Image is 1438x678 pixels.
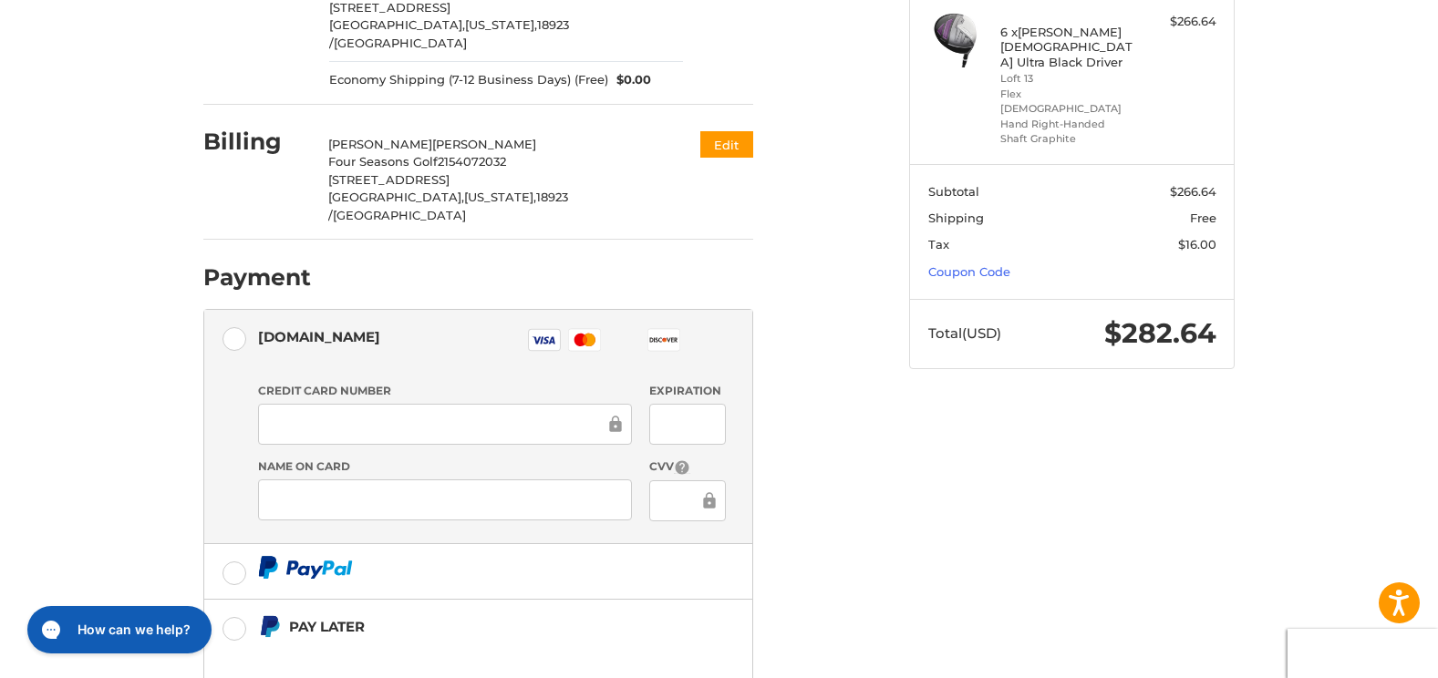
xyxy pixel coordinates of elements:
span: Subtotal [928,184,979,199]
span: [PERSON_NAME] [328,137,432,151]
span: $0.00 [608,71,652,89]
span: 2154072032 [438,154,506,169]
span: Shipping [928,211,984,225]
a: Coupon Code [928,264,1010,279]
li: Flex [DEMOGRAPHIC_DATA] [1000,87,1140,117]
span: [GEOGRAPHIC_DATA], [328,190,464,204]
h2: Payment [203,263,311,292]
button: Edit [700,131,753,158]
div: [DOMAIN_NAME] [258,322,380,352]
span: Four Seasons Golf [328,154,438,169]
label: Name on Card [258,458,632,475]
span: $282.64 [1104,316,1216,350]
label: Expiration [649,383,725,399]
img: Pay Later icon [258,615,281,638]
span: 18923 / [328,190,568,222]
h2: Billing [203,128,310,156]
iframe: Gorgias live chat messenger [18,600,217,660]
h4: 6 x [PERSON_NAME] [DEMOGRAPHIC_DATA] Ultra Black Driver [1000,25,1140,69]
span: [US_STATE], [465,17,537,32]
li: Loft 13 [1000,71,1140,87]
label: Credit Card Number [258,383,632,399]
iframe: PayPal Message 1 [258,645,639,662]
li: Hand Right-Handed [1000,117,1140,132]
span: Tax [928,237,949,252]
div: $266.64 [1144,13,1216,31]
img: PayPal icon [258,556,353,579]
span: 18923 / [329,17,569,50]
span: Total (USD) [928,324,1001,342]
span: $16.00 [1178,237,1216,252]
span: [GEOGRAPHIC_DATA], [329,17,465,32]
span: Economy Shipping (7-12 Business Days) (Free) [329,71,608,89]
label: CVV [649,458,725,476]
iframe: Google Customer Reviews [1288,629,1438,678]
div: Pay Later [289,611,638,642]
li: Shaft Graphite [1000,131,1140,147]
span: $266.64 [1170,184,1216,199]
span: [GEOGRAPHIC_DATA] [334,36,467,50]
span: Free [1190,211,1216,225]
span: [GEOGRAPHIC_DATA] [333,208,466,222]
span: [STREET_ADDRESS] [328,172,450,187]
span: [US_STATE], [464,190,536,204]
span: [PERSON_NAME] [432,137,536,151]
